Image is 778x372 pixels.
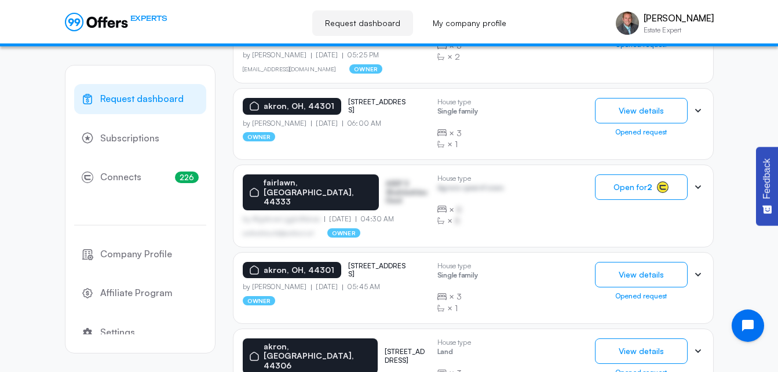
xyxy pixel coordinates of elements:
[342,51,379,59] p: 05:25 PM
[613,183,652,192] span: Open for
[264,342,371,371] p: akron, [GEOGRAPHIC_DATA], 44306
[595,174,688,200] button: Open for2
[74,162,206,192] a: Connects226
[342,119,381,127] p: 06:00 AM
[756,147,778,225] button: Feedback - Show survey
[243,51,312,59] p: by [PERSON_NAME]
[437,338,471,347] p: House type
[437,291,478,302] div: ×
[243,283,312,291] p: by [PERSON_NAME]
[264,178,372,207] p: fairlawn, [GEOGRAPHIC_DATA], 44333
[644,13,714,24] p: [PERSON_NAME]
[386,180,428,205] p: ASDF S Sfasfdasfdas Dasd
[243,119,312,127] p: by [PERSON_NAME]
[100,170,141,185] span: Connects
[437,184,504,195] p: Agrwsv qwervf oiuns
[455,51,460,63] span: 2
[595,128,688,136] div: Opened request
[74,84,206,114] a: Request dashboard
[437,127,478,139] div: ×
[455,138,458,150] span: 1
[456,204,462,216] span: B
[65,13,167,31] a: EXPERTS
[437,271,478,282] p: Single family
[437,107,478,118] p: Single family
[243,229,314,236] p: asdfasdfasasfd@asdfasd.asf
[644,27,714,34] p: Estate Expert
[311,283,342,291] p: [DATE]
[455,215,460,227] span: B
[311,51,342,59] p: [DATE]
[455,302,458,314] span: 1
[324,215,356,223] p: [DATE]
[437,302,478,314] div: ×
[437,98,478,106] p: House type
[437,215,504,227] div: ×
[264,101,334,111] p: akron, OH, 44301
[437,348,471,359] p: Land
[74,123,206,154] a: Subscriptions
[243,65,336,72] a: [EMAIL_ADDRESS][DOMAIN_NAME]
[456,127,462,139] span: 3
[595,338,688,364] button: View details
[647,182,652,192] strong: 2
[348,262,406,279] p: [STREET_ADDRESS]
[100,92,184,107] span: Request dashboard
[437,262,478,270] p: House type
[175,172,199,183] span: 226
[100,325,135,340] span: Settings
[130,13,167,24] span: EXPERTS
[437,204,504,216] div: ×
[437,51,478,63] div: ×
[456,291,462,302] span: 3
[312,10,413,36] a: Request dashboard
[100,131,159,146] span: Subscriptions
[100,247,172,262] span: Company Profile
[327,228,360,238] p: owner
[595,98,688,123] button: View details
[616,12,639,35] img: Brad Miklovich
[243,132,276,141] p: owner
[385,348,428,364] p: [STREET_ADDRESS]
[349,64,382,74] p: owner
[595,292,688,300] div: Opened request
[437,174,504,183] p: House type
[100,286,173,301] span: Affiliate Program
[595,262,688,287] button: View details
[243,296,276,305] p: owner
[311,119,342,127] p: [DATE]
[264,265,334,275] p: akron, OH, 44301
[243,215,325,223] p: by Afgdsrwe Ljgjkdfsbvas
[356,215,394,223] p: 04:30 AM
[74,278,206,308] a: Affiliate Program
[762,158,772,199] span: Feedback
[420,10,519,36] a: My company profile
[437,138,478,150] div: ×
[342,283,380,291] p: 05:45 AM
[74,318,206,348] a: Settings
[348,98,406,115] p: [STREET_ADDRESS]
[74,239,206,269] a: Company Profile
